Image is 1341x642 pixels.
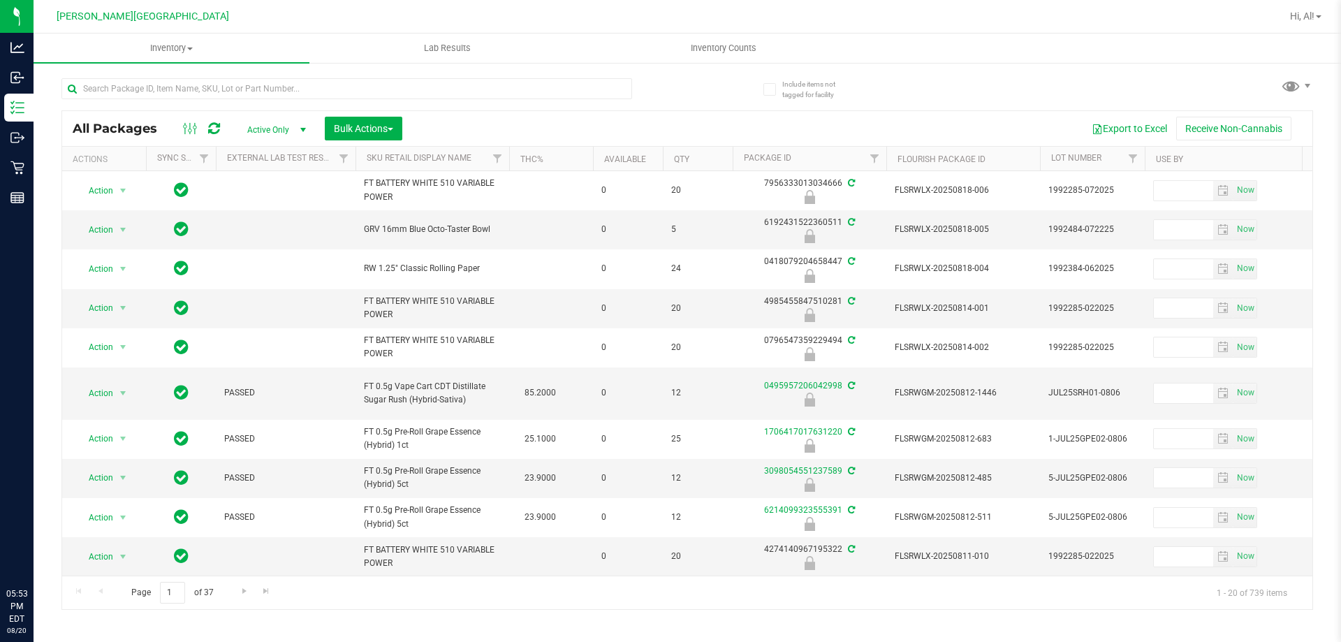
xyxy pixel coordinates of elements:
a: 3098054551237589 [764,466,842,476]
span: 5-JUL25GPE02-0806 [1048,472,1136,485]
span: Action [76,337,114,357]
span: PASSED [224,386,347,400]
span: In Sync [174,507,189,527]
span: select [1233,508,1256,527]
span: 0 [601,550,654,563]
span: select [1213,429,1233,448]
a: Sync Status [157,153,211,163]
span: Action [76,298,114,318]
span: Sync from Compliance System [846,178,855,188]
span: 1992285-022025 [1048,302,1136,315]
div: Newly Received [731,308,888,322]
span: select [1213,547,1233,567]
a: Available [604,154,646,164]
span: Set Current date [1233,219,1257,240]
a: Use By [1156,154,1183,164]
span: Set Current date [1233,468,1257,488]
span: Inventory Counts [672,42,775,54]
span: 0 [601,472,654,485]
span: 0 [601,184,654,197]
div: Newly Received [731,556,888,570]
a: Go to the next page [234,582,254,601]
div: Newly Received [731,478,888,492]
span: select [1233,220,1256,240]
span: Action [76,181,114,200]
span: select [1233,468,1256,488]
div: Newly Received [731,269,888,283]
div: Newly Received [731,229,888,243]
span: FT BATTERY WHITE 510 VARIABLE POWER [364,334,501,360]
span: PASSED [224,472,347,485]
span: 1992285-022025 [1048,341,1136,354]
span: 0 [601,386,654,400]
span: select [115,298,132,318]
div: 4985455847510281 [731,295,888,322]
span: 12 [671,472,724,485]
span: FT 0.5g Vape Cart CDT Distillate Sugar Rush (Hybrid-Sativa) [364,380,501,407]
span: All Packages [73,121,171,136]
inline-svg: Outbound [10,131,24,145]
span: Set Current date [1233,180,1257,200]
span: 85.2000 [518,383,563,403]
a: THC% [520,154,543,164]
a: Flourish Package ID [897,154,985,164]
span: Set Current date [1233,337,1257,358]
span: select [115,429,132,448]
span: Hi, Al! [1290,10,1314,22]
a: Filter [863,147,886,170]
input: Search Package ID, Item Name, SKU, Lot or Part Number... [61,78,632,99]
span: 0 [601,511,654,524]
span: PASSED [224,511,347,524]
div: Actions [73,154,140,164]
span: GRV 16mm Blue Octo-Taster Bowl [364,223,501,236]
a: 1706417017631220 [764,427,842,437]
a: Qty [674,154,689,164]
span: In Sync [174,219,189,239]
span: Sync from Compliance System [846,335,855,345]
inline-svg: Inbound [10,71,24,85]
span: select [115,508,132,527]
span: select [115,181,132,200]
span: select [115,384,132,403]
div: Newly Received [731,347,888,361]
span: select [1213,220,1233,240]
span: select [115,259,132,279]
span: 0 [601,223,654,236]
span: In Sync [174,180,189,200]
inline-svg: Inventory [10,101,24,115]
span: Set Current date [1233,298,1257,319]
span: Action [76,547,114,567]
a: External Lab Test Result [227,153,337,163]
inline-svg: Analytics [10,41,24,54]
span: [PERSON_NAME][GEOGRAPHIC_DATA] [57,10,229,22]
span: 0 [601,302,654,315]
span: FLSRWLX-20250814-002 [895,341,1032,354]
span: 12 [671,386,724,400]
input: 1 [160,582,185,604]
span: select [1213,259,1233,279]
span: Inventory [34,42,309,54]
span: FLSRWLX-20250818-006 [895,184,1032,197]
span: select [1233,337,1256,357]
span: 5 [671,223,724,236]
span: Action [76,429,114,448]
a: Inventory Counts [585,34,861,63]
span: select [115,220,132,240]
div: 4274140967195322 [731,543,888,570]
span: 20 [671,341,724,354]
span: 25.1000 [518,429,563,449]
span: Page of 37 [119,582,225,604]
span: In Sync [174,546,189,566]
span: Sync from Compliance System [846,466,855,476]
span: Include items not tagged for facility [782,79,852,100]
span: select [1233,384,1256,403]
span: Sync from Compliance System [846,296,855,306]
span: Sync from Compliance System [846,217,855,227]
button: Export to Excel [1083,117,1176,140]
span: select [1233,259,1256,279]
p: 05:53 PM EDT [6,588,27,625]
span: In Sync [174,383,189,402]
a: Filter [1122,147,1145,170]
span: In Sync [174,258,189,278]
div: 7956333013034666 [731,177,888,204]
